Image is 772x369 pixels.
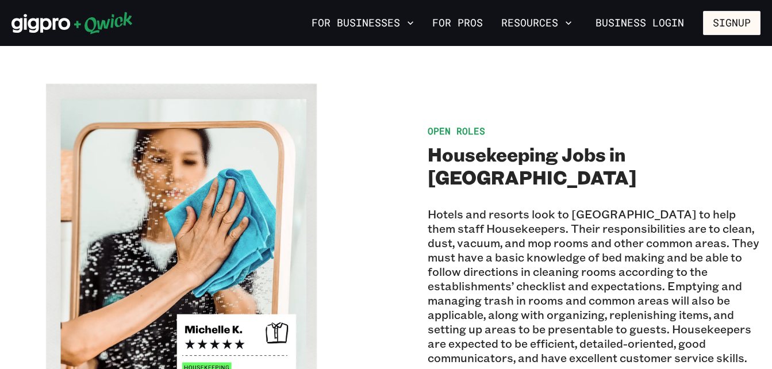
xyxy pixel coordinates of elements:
[307,13,418,33] button: For Businesses
[497,13,577,33] button: Resources
[703,11,761,35] button: Signup
[428,13,487,33] a: For Pros
[428,125,485,137] span: Open Roles
[428,143,761,189] h2: Housekeeping Jobs in [GEOGRAPHIC_DATA]
[586,11,694,35] a: Business Login
[428,207,761,365] p: Hotels and resorts look to [GEOGRAPHIC_DATA] to help them staff Housekeepers. Their responsibilit...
